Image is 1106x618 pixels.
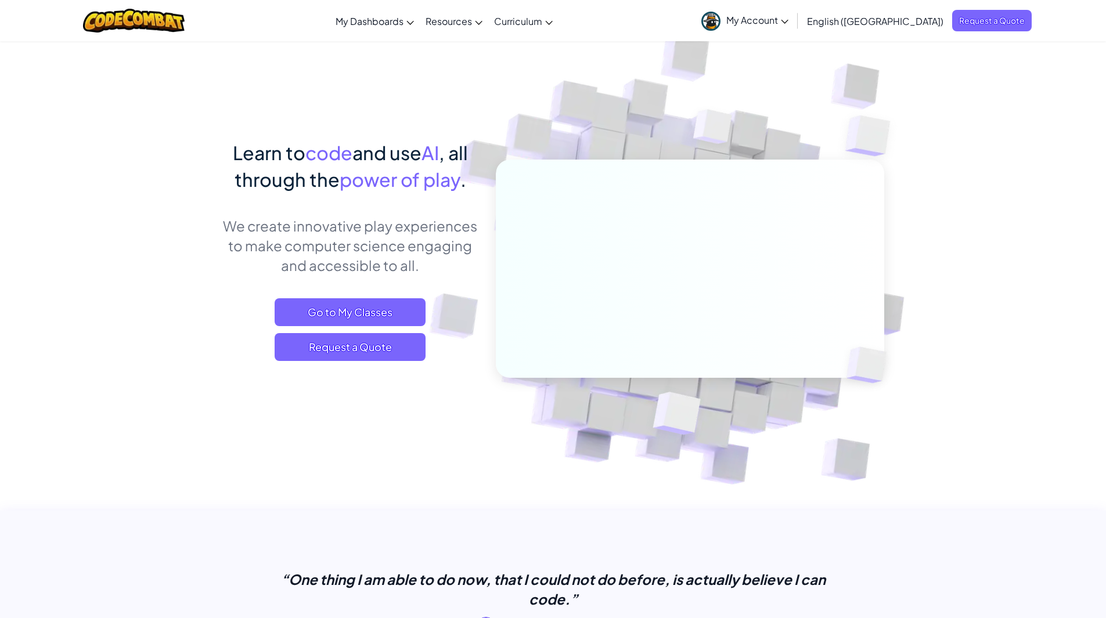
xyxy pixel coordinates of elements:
[275,333,426,361] a: Request a Quote
[275,298,426,326] a: Go to My Classes
[827,323,914,407] img: Overlap cubes
[336,15,404,27] span: My Dashboards
[801,5,949,37] a: English ([GEOGRAPHIC_DATA])
[83,9,185,32] img: CodeCombat logo
[624,367,728,464] img: Overlap cubes
[426,15,472,27] span: Resources
[952,10,1032,31] a: Request a Quote
[696,2,794,39] a: My Account
[352,141,421,164] span: and use
[330,5,420,37] a: My Dashboards
[822,87,923,185] img: Overlap cubes
[460,168,466,191] span: .
[305,141,352,164] span: code
[421,141,439,164] span: AI
[222,216,478,275] p: We create innovative play experiences to make computer science engaging and accessible to all.
[494,15,542,27] span: Curriculum
[488,5,559,37] a: Curriculum
[726,14,788,26] span: My Account
[671,86,755,173] img: Overlap cubes
[263,569,844,609] p: “One thing I am able to do now, that I could not do before, is actually believe I can code.”
[420,5,488,37] a: Resources
[807,15,943,27] span: English ([GEOGRAPHIC_DATA])
[340,168,460,191] span: power of play
[701,12,720,31] img: avatar
[233,141,305,164] span: Learn to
